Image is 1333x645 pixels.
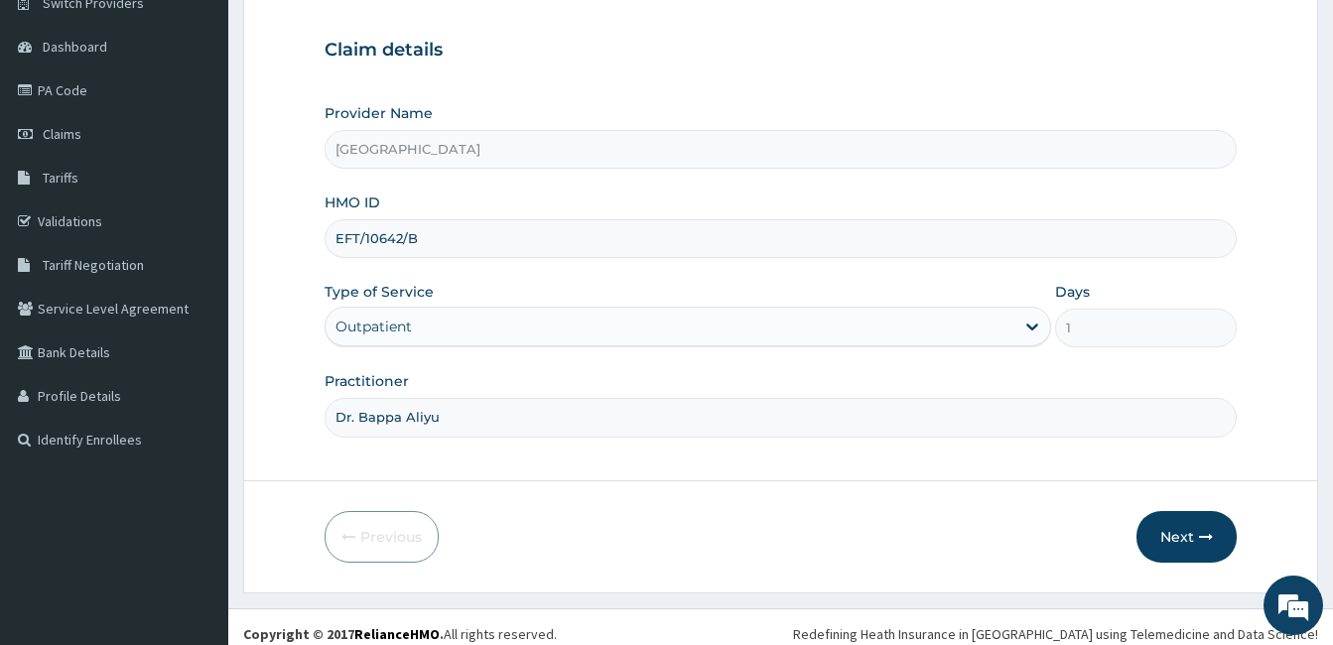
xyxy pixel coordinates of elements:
[43,125,81,143] span: Claims
[325,282,434,302] label: Type of Service
[325,398,1237,437] input: Enter Name
[43,256,144,274] span: Tariff Negotiation
[325,219,1237,258] input: Enter HMO ID
[335,317,412,336] div: Outpatient
[43,38,107,56] span: Dashboard
[43,169,78,187] span: Tariffs
[325,371,409,391] label: Practitioner
[1136,511,1237,563] button: Next
[1055,282,1090,302] label: Days
[325,103,433,123] label: Provider Name
[325,193,380,212] label: HMO ID
[793,624,1318,644] div: Redefining Heath Insurance in [GEOGRAPHIC_DATA] using Telemedicine and Data Science!
[325,40,1237,62] h3: Claim details
[354,625,440,643] a: RelianceHMO
[243,625,444,643] strong: Copyright © 2017 .
[325,511,439,563] button: Previous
